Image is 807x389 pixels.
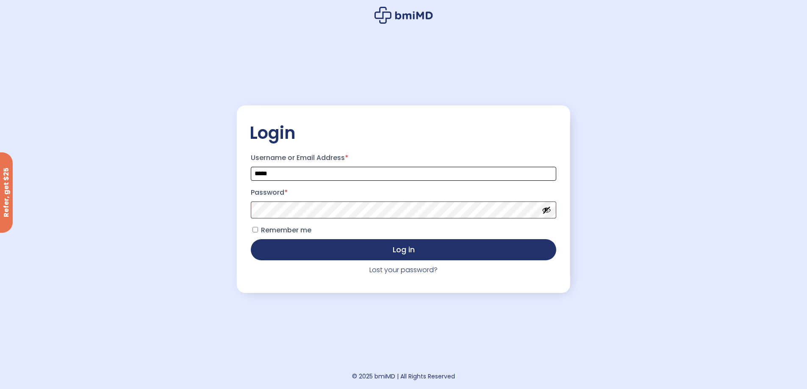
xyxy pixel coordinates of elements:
input: Remember me [252,227,258,232]
label: Username or Email Address [251,151,556,165]
div: © 2025 bmiMD | All Rights Reserved [352,370,455,382]
span: Remember me [261,225,311,235]
h2: Login [250,122,557,143]
button: Show password [542,205,551,215]
label: Password [251,186,556,199]
button: Log in [251,239,556,260]
a: Lost your password? [369,265,438,275]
